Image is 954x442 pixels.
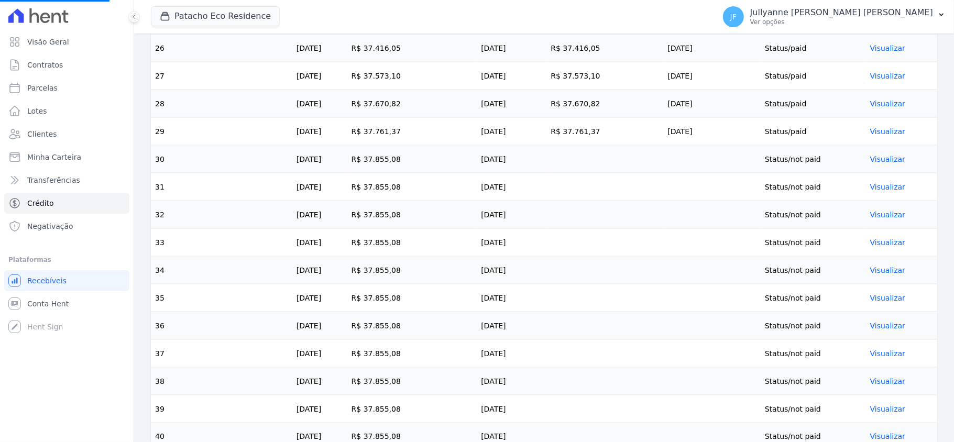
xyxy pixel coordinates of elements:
td: Status/paid [761,35,866,62]
td: 28 [151,90,292,118]
td: 32 [151,201,292,229]
a: Visualizar [870,322,905,330]
td: [DATE] [292,368,347,395]
td: R$ 37.855,08 [347,173,477,201]
td: [DATE] [663,90,760,118]
td: [DATE] [477,62,546,90]
button: Patacho Eco Residence [151,6,280,26]
td: R$ 37.855,08 [347,146,477,173]
td: Status/not paid [761,312,866,340]
span: Lotes [27,106,47,116]
td: [DATE] [477,257,546,284]
p: Ver opções [750,18,933,26]
td: [DATE] [292,257,347,284]
a: Recebíveis [4,270,129,291]
td: 27 [151,62,292,90]
span: Contratos [27,60,63,70]
td: [DATE] [477,90,546,118]
td: 37 [151,340,292,368]
td: R$ 37.573,10 [347,62,477,90]
td: 36 [151,312,292,340]
td: Status/not paid [761,368,866,395]
a: Visualizar [870,349,905,358]
td: R$ 37.855,08 [347,257,477,284]
td: R$ 37.416,05 [347,35,477,62]
td: 34 [151,257,292,284]
a: Visão Geral [4,31,129,52]
td: [DATE] [663,35,760,62]
a: Visualizar [870,238,905,247]
a: Visualizar [870,72,905,80]
a: Lotes [4,101,129,121]
td: [DATE] [292,90,347,118]
a: Contratos [4,54,129,75]
td: 29 [151,118,292,146]
td: 30 [151,146,292,173]
td: R$ 37.573,10 [546,62,663,90]
td: [DATE] [477,201,546,229]
td: 26 [151,35,292,62]
td: [DATE] [292,312,347,340]
td: Status/not paid [761,229,866,257]
td: [DATE] [292,395,347,423]
td: [DATE] [292,201,347,229]
td: [DATE] [477,35,546,62]
a: Visualizar [870,155,905,163]
td: [DATE] [477,173,546,201]
td: [DATE] [477,395,546,423]
td: Status/not paid [761,173,866,201]
td: Status/paid [761,90,866,118]
td: 31 [151,173,292,201]
a: Visualizar [870,183,905,191]
td: Status/not paid [761,146,866,173]
td: [DATE] [292,340,347,368]
span: Transferências [27,175,80,185]
td: [DATE] [477,312,546,340]
p: Jullyanne [PERSON_NAME] [PERSON_NAME] [750,7,933,18]
td: [DATE] [292,35,347,62]
td: R$ 37.855,08 [347,201,477,229]
a: Crédito [4,193,129,214]
span: Conta Hent [27,299,69,309]
a: Minha Carteira [4,147,129,168]
td: Status/not paid [761,340,866,368]
a: Visualizar [870,433,905,441]
td: R$ 37.855,08 [347,395,477,423]
td: R$ 37.855,08 [347,284,477,312]
td: [DATE] [477,146,546,173]
td: R$ 37.416,05 [546,35,663,62]
td: R$ 37.761,37 [347,118,477,146]
td: 35 [151,284,292,312]
td: [DATE] [663,118,760,146]
td: [DATE] [292,62,347,90]
td: Status/not paid [761,257,866,284]
td: [DATE] [477,340,546,368]
td: [DATE] [292,118,347,146]
span: JF [730,13,737,20]
span: Minha Carteira [27,152,81,162]
td: R$ 37.761,37 [546,118,663,146]
button: JF Jullyanne [PERSON_NAME] [PERSON_NAME] Ver opções [715,2,954,31]
td: 38 [151,368,292,395]
a: Visualizar [870,266,905,274]
td: [DATE] [292,173,347,201]
a: Visualizar [870,405,905,413]
a: Visualizar [870,44,905,52]
a: Clientes [4,124,129,145]
td: Status/not paid [761,201,866,229]
a: Visualizar [870,211,905,219]
td: R$ 37.670,82 [546,90,663,118]
a: Parcelas [4,78,129,98]
td: [DATE] [292,284,347,312]
td: Status/not paid [761,395,866,423]
a: Transferências [4,170,129,191]
a: Visualizar [870,294,905,302]
td: R$ 37.855,08 [347,340,477,368]
a: Visualizar [870,127,905,136]
a: Negativação [4,216,129,237]
td: R$ 37.855,08 [347,368,477,395]
td: Status/paid [761,62,866,90]
td: [DATE] [663,62,760,90]
td: 39 [151,395,292,423]
td: Status/paid [761,118,866,146]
